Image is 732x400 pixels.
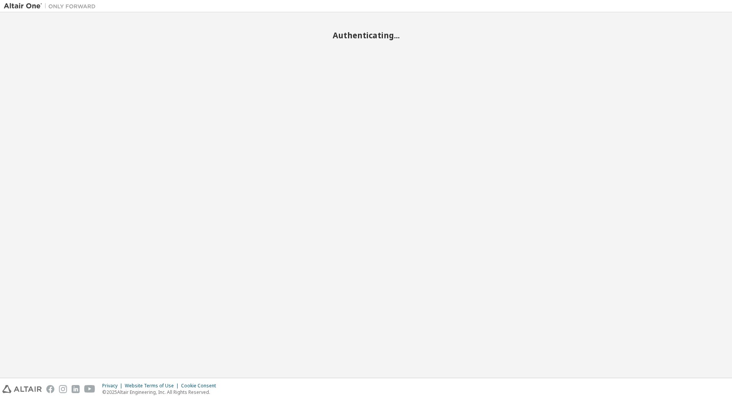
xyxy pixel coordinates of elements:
img: facebook.svg [46,385,54,393]
img: altair_logo.svg [2,385,42,393]
div: Privacy [102,383,125,389]
img: youtube.svg [84,385,95,393]
p: © 2025 Altair Engineering, Inc. All Rights Reserved. [102,389,221,395]
img: linkedin.svg [72,385,80,393]
h2: Authenticating... [4,30,728,40]
img: instagram.svg [59,385,67,393]
img: Altair One [4,2,100,10]
div: Website Terms of Use [125,383,181,389]
div: Cookie Consent [181,383,221,389]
